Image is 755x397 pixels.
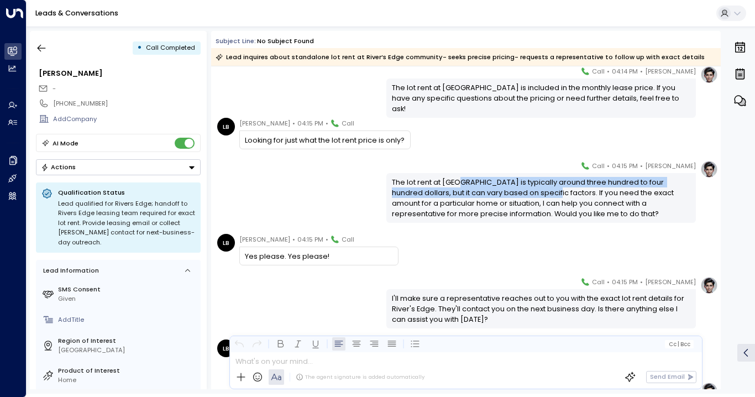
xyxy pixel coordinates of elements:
div: [PERSON_NAME] [39,68,200,79]
span: • [640,160,643,171]
img: profile-logo.png [700,160,718,178]
div: AddTitle [58,315,197,325]
span: [PERSON_NAME] [239,118,290,129]
div: The lot rent at [GEOGRAPHIC_DATA] is typically around three hundred to four hundred dollars, but ... [392,177,691,220]
span: [PERSON_NAME] [239,234,290,245]
div: Given [58,294,197,304]
span: • [292,118,295,129]
span: Subject Line: [216,36,256,45]
div: Button group with a nested menu [36,159,201,175]
span: Call [592,160,605,171]
span: [PERSON_NAME] [645,160,696,171]
span: • [640,66,643,77]
span: Call [592,66,605,77]
div: Looking for just what the lot rent price is only? [245,135,405,145]
span: Call Completed [146,43,195,52]
span: • [607,160,610,171]
div: Home [58,375,197,385]
span: Call [592,276,605,288]
span: • [640,276,643,288]
span: 04:15 PM [612,160,638,171]
span: • [292,234,295,245]
label: Product of Interest [58,366,197,375]
span: 04:15 PM [297,118,323,129]
span: 04:15 PM [297,234,323,245]
div: [PHONE_NUMBER] [53,99,200,108]
img: profile-logo.png [700,66,718,83]
label: SMS Consent [58,285,197,294]
span: • [326,118,328,129]
div: Lead Information [40,266,99,275]
span: - [53,84,56,93]
div: No subject found [257,36,314,46]
div: [GEOGRAPHIC_DATA] [58,346,197,355]
div: I'll make sure a representative reaches out to you with the exact lot rent details for River's Ed... [392,293,691,325]
span: • [607,276,610,288]
span: 04:15 PM [612,276,638,288]
div: Yes please. Yes please! [245,251,392,262]
div: The lot rent at [GEOGRAPHIC_DATA] is included in the monthly lease price. If you have any specifi... [392,82,691,114]
div: Lead qualified for Rivers Edge; handoff to Rivers Edge leasing team required for exact lot rent. ... [58,199,195,248]
div: Actions [41,163,76,171]
button: Actions [36,159,201,175]
div: LB [217,234,235,252]
div: LB [217,339,235,357]
button: Redo [250,337,264,351]
div: AddCompany [53,114,200,124]
span: Cc Bcc [669,341,690,347]
button: Cc|Bcc [665,340,694,348]
div: AI Mode [53,138,78,149]
span: • [326,234,328,245]
span: [PERSON_NAME] [645,66,696,77]
span: Call [342,118,354,129]
span: | [678,341,679,347]
button: Undo [233,337,246,351]
div: LB [217,118,235,135]
div: • [137,40,142,56]
img: profile-logo.png [700,276,718,294]
span: Call [342,234,354,245]
div: Lead inquires about standalone lot rent at River’s Edge community- seeks precise pricing- request... [216,51,705,62]
label: Region of Interest [58,336,197,346]
p: Qualification Status [58,188,195,197]
span: [PERSON_NAME] [645,276,696,288]
span: • [607,66,610,77]
a: Leads & Conversations [35,8,118,18]
div: The agent signature is added automatically [296,373,424,381]
span: 04:14 PM [612,66,638,77]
